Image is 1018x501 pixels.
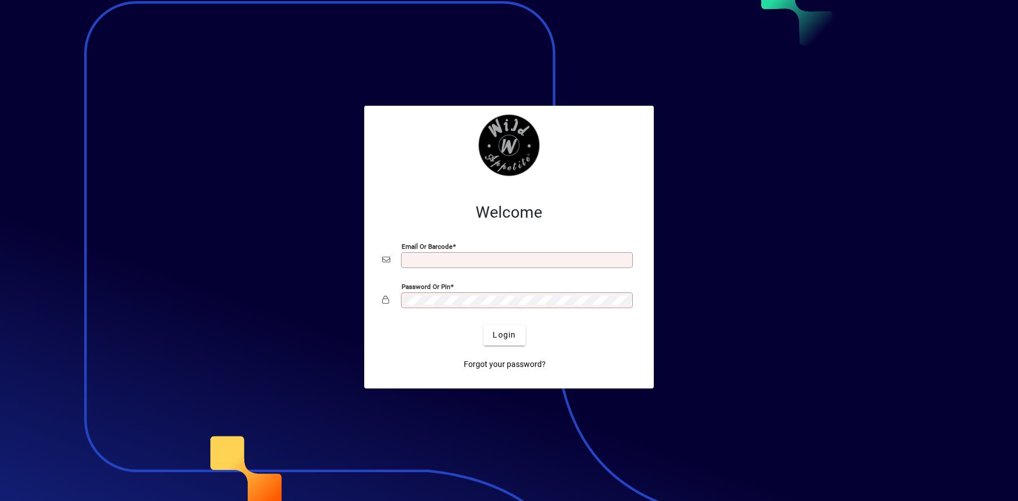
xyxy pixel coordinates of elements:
span: Forgot your password? [464,359,546,370]
a: Forgot your password? [459,355,550,375]
button: Login [484,325,525,345]
h2: Welcome [382,203,636,222]
span: Login [493,329,516,341]
mat-label: Email or Barcode [402,242,452,250]
mat-label: Password or Pin [402,282,450,290]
